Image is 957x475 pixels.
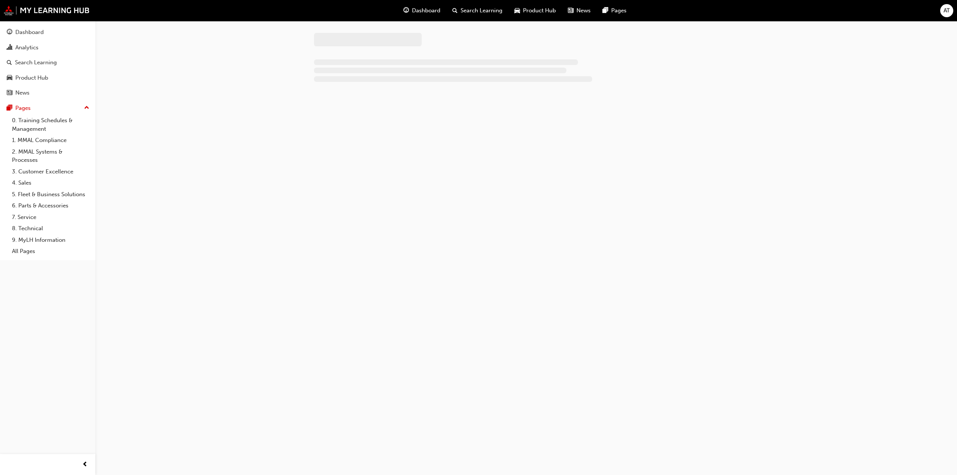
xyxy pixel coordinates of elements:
[568,6,573,15] span: news-icon
[562,3,597,18] a: news-iconNews
[523,6,556,15] span: Product Hub
[412,6,440,15] span: Dashboard
[508,3,562,18] a: car-iconProduct Hub
[82,460,88,469] span: prev-icon
[403,6,409,15] span: guage-icon
[9,234,92,246] a: 9. MyLH Information
[3,101,92,115] button: Pages
[576,6,591,15] span: News
[514,6,520,15] span: car-icon
[9,223,92,234] a: 8. Technical
[7,90,12,96] span: news-icon
[611,6,627,15] span: Pages
[3,86,92,100] a: News
[3,41,92,55] a: Analytics
[603,6,608,15] span: pages-icon
[452,6,458,15] span: search-icon
[15,43,39,52] div: Analytics
[84,103,89,113] span: up-icon
[9,135,92,146] a: 1. MMAL Compliance
[7,59,12,66] span: search-icon
[9,200,92,212] a: 6. Parts & Accessories
[397,3,446,18] a: guage-iconDashboard
[3,24,92,101] button: DashboardAnalyticsSearch LearningProduct HubNews
[9,246,92,257] a: All Pages
[9,166,92,178] a: 3. Customer Excellence
[15,104,31,112] div: Pages
[15,89,30,97] div: News
[15,58,57,67] div: Search Learning
[9,189,92,200] a: 5. Fleet & Business Solutions
[3,56,92,70] a: Search Learning
[3,25,92,39] a: Dashboard
[15,74,48,82] div: Product Hub
[597,3,633,18] a: pages-iconPages
[9,212,92,223] a: 7. Service
[7,44,12,51] span: chart-icon
[3,71,92,85] a: Product Hub
[446,3,508,18] a: search-iconSearch Learning
[7,75,12,81] span: car-icon
[9,146,92,166] a: 2. MMAL Systems & Processes
[9,115,92,135] a: 0. Training Schedules & Management
[15,28,44,37] div: Dashboard
[9,177,92,189] a: 4. Sales
[461,6,502,15] span: Search Learning
[940,4,953,17] button: AT
[7,105,12,112] span: pages-icon
[4,6,90,15] img: mmal
[7,29,12,36] span: guage-icon
[944,6,950,15] span: AT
